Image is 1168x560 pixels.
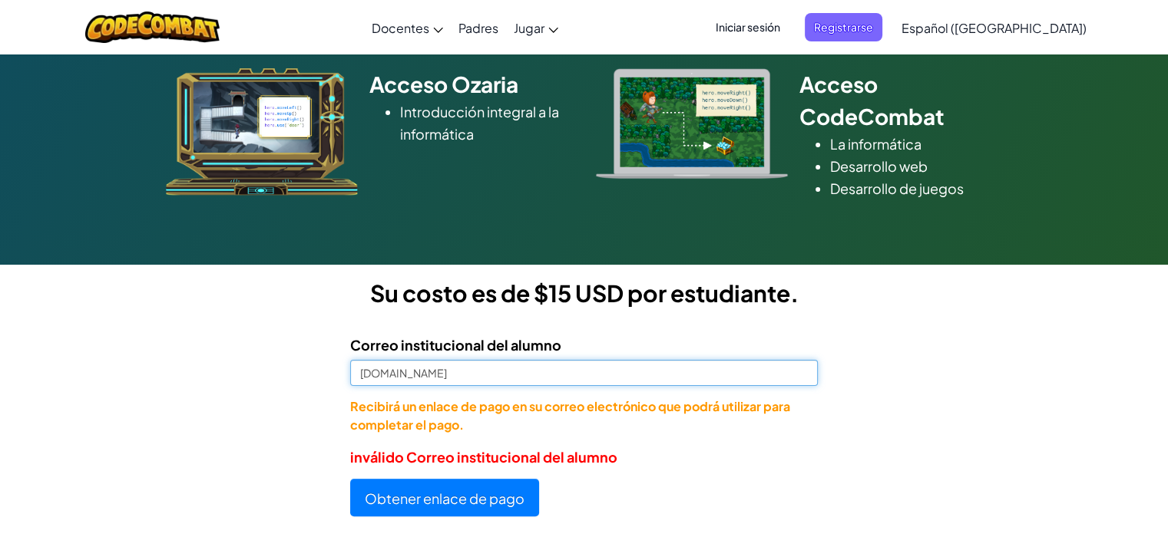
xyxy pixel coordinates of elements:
font: Desarrollo de juegos [830,180,964,197]
font: Correo institucional del alumno [350,336,561,354]
font: Jugar [514,20,544,36]
font: Docentes [372,20,429,36]
font: La informática [830,135,921,153]
img: Logotipo de CodeCombat [85,12,220,43]
font: Recibirá un enlace de pago en su correo electrónico que podrá utilizar para completar el pago. [350,398,790,433]
a: Jugar [506,7,566,48]
font: Español ([GEOGRAPHIC_DATA]) [902,20,1087,36]
button: Obtener enlace de pago [350,479,539,516]
font: inválido Correo institucional del alumno [350,448,617,466]
font: Obtener enlace de pago [365,489,524,507]
font: Introducción integral a la informática [400,103,559,143]
font: Registrarse [814,20,873,34]
a: Padres [451,7,506,48]
font: Padres [458,20,498,36]
img: ozaria_acodus.png [166,68,358,196]
button: Iniciar sesión [706,13,789,41]
button: Registrarse [805,13,882,41]
a: Docentes [364,7,451,48]
font: Su costo es de $15 USD por estudiante. [370,278,799,308]
a: Español ([GEOGRAPHIC_DATA]) [894,7,1094,48]
font: Desarrollo web [830,157,928,175]
font: Acceso CodeCombat [799,71,945,130]
font: Iniciar sesión [716,20,780,34]
font: Acceso Ozaria [369,71,518,97]
img: type_real_code.png [596,68,788,179]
